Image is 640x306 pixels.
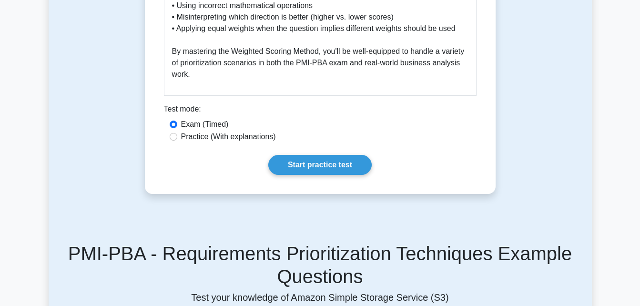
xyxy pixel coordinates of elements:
[181,119,229,130] label: Exam (Timed)
[181,131,276,143] label: Practice (With explanations)
[60,242,580,288] h5: PMI-PBA - Requirements Prioritization Techniques Example Questions
[164,103,477,119] div: Test mode:
[268,155,372,175] a: Start practice test
[60,292,580,303] p: Test your knowledge of Amazon Simple Storage Service (S3)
